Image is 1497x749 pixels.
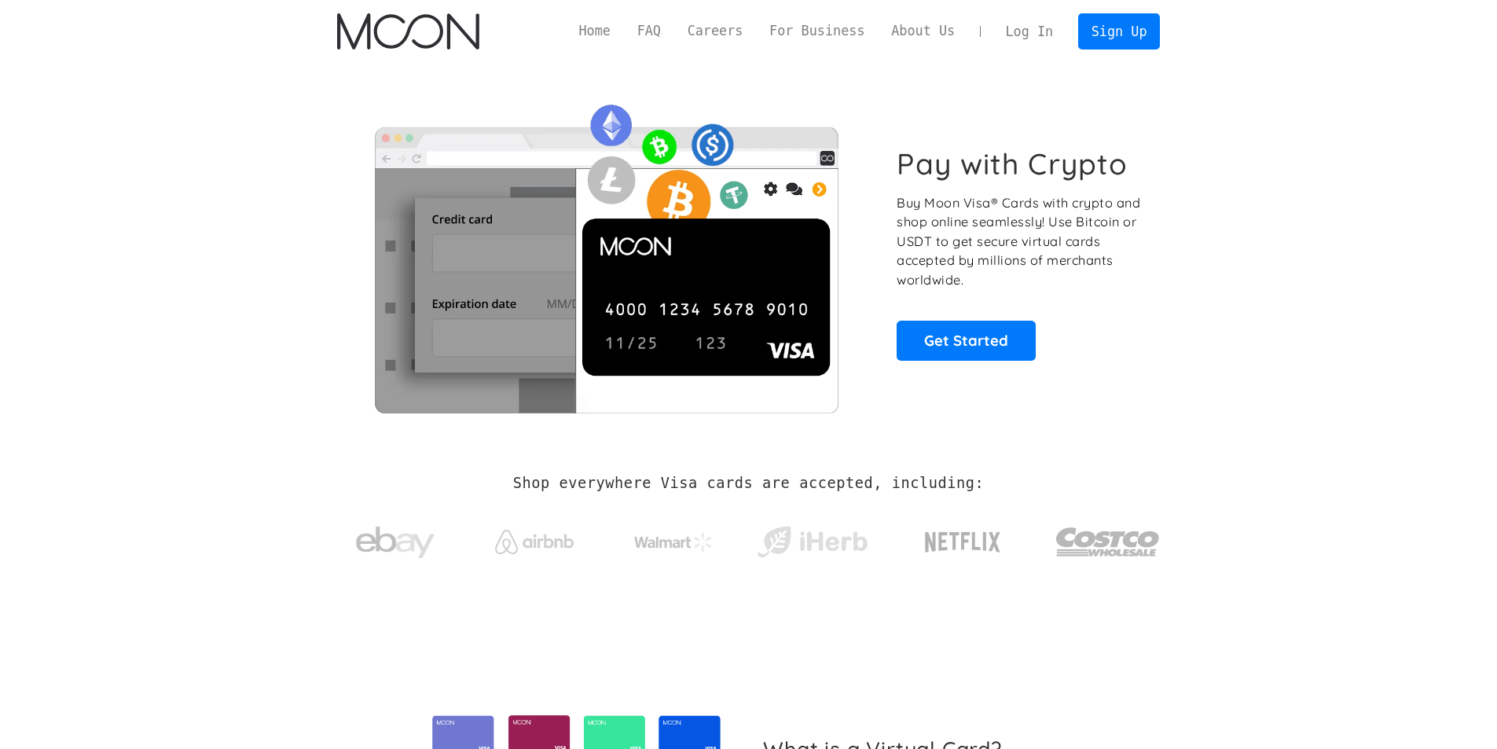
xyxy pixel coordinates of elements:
h2: Shop everywhere Visa cards are accepted, including: [513,475,984,492]
a: Airbnb [475,514,593,562]
a: Home [566,21,624,41]
a: Careers [674,21,756,41]
a: Sign Up [1078,13,1160,49]
p: Buy Moon Visa® Cards with crypto and shop online seamlessly! Use Bitcoin or USDT to get secure vi... [897,193,1143,290]
a: Log In [992,14,1066,49]
a: Get Started [897,321,1036,360]
img: Airbnb [495,530,574,554]
a: About Us [878,21,968,41]
a: Costco [1055,497,1161,579]
img: iHerb [754,522,871,563]
a: Netflix [893,507,1033,570]
img: Moon Cards let you spend your crypto anywhere Visa is accepted. [337,94,875,413]
a: FAQ [624,21,674,41]
img: Walmart [634,533,713,552]
a: home [337,13,479,50]
a: Walmart [615,517,732,560]
img: ebay [356,518,435,567]
img: Moon Logo [337,13,479,50]
a: ebay [337,502,454,575]
a: For Business [756,21,878,41]
h1: Pay with Crypto [897,146,1128,182]
a: iHerb [754,506,871,571]
img: Netflix [923,523,1002,562]
img: Costco [1055,512,1161,571]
